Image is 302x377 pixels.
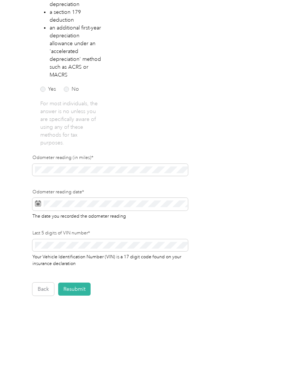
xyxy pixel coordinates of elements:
button: Resubmit [58,283,91,296]
label: Odometer reading date* [32,189,188,196]
span: The date you recorded the odometer reading [32,212,126,219]
span: Your Vehicle Identification Number (VIN) is a 17 digit code found on your insurance declaration [32,253,181,266]
label: Odometer reading (in miles)* [32,155,188,161]
li: a section 179 deduction [50,8,102,24]
label: Last 5 digits of VIN number* [32,230,188,237]
label: No [64,87,79,92]
p: For most individuals, the answer is no unless you are specifically aware of using any of these me... [40,100,102,147]
li: an additional first-year depreciation allowance under an 'accelerated depreciation' method such a... [50,24,102,79]
iframe: Everlance-gr Chat Button Frame [260,335,302,377]
label: Yes [40,87,56,92]
button: Back [32,283,54,296]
